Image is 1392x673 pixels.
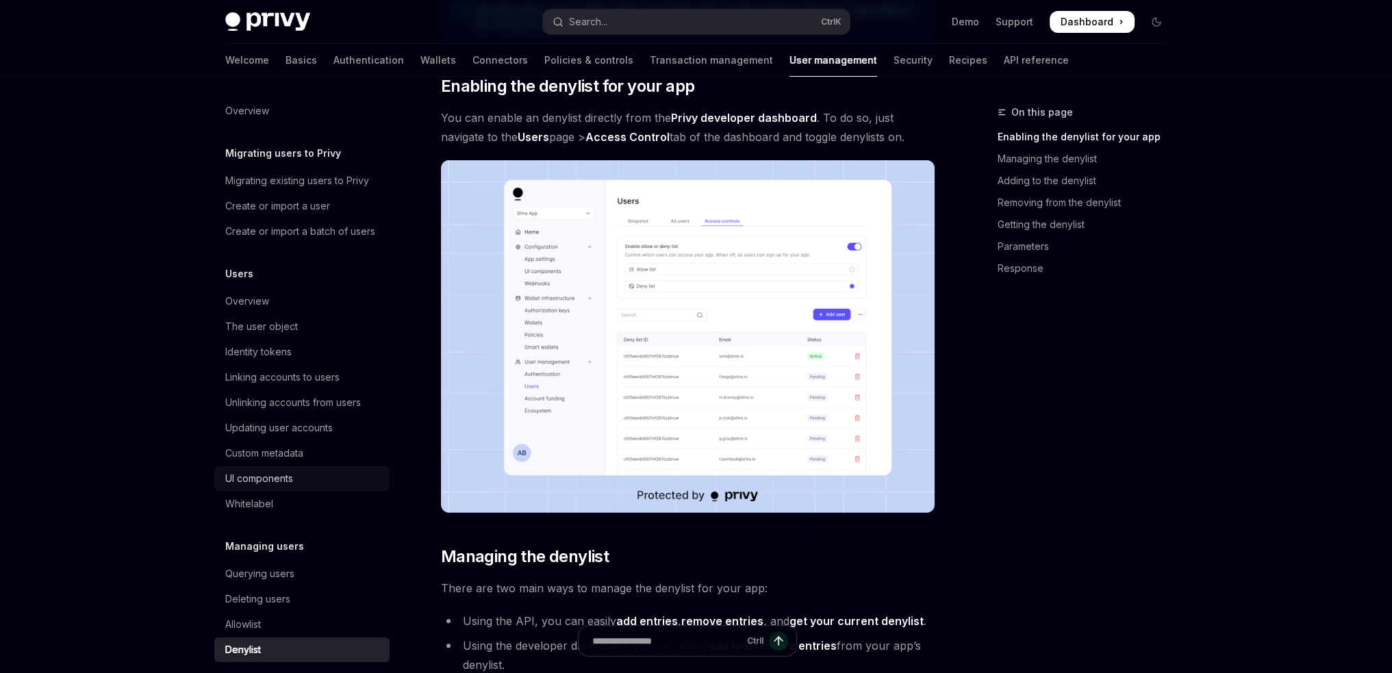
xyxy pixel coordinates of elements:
[214,492,390,516] a: Whitelabel
[225,394,361,411] div: Unlinking accounts from users
[472,44,528,77] a: Connectors
[441,546,609,568] span: Managing the denylist
[585,130,670,144] a: Access Control
[214,561,390,586] a: Querying users
[225,616,261,633] div: Allowlist
[225,496,273,512] div: Whitelabel
[214,466,390,491] a: UI components
[789,44,877,77] a: User management
[569,14,607,30] div: Search...
[1061,15,1113,29] span: Dashboard
[225,173,369,189] div: Migrating existing users to Privy
[225,44,269,77] a: Welcome
[998,170,1178,192] a: Adding to the denylist
[996,15,1033,29] a: Support
[441,611,935,631] li: Using the API, you can easily , , and .
[518,130,549,144] strong: Users
[1050,11,1135,33] a: Dashboard
[998,148,1178,170] a: Managing the denylist
[214,340,390,364] a: Identity tokens
[789,614,924,628] a: get your current denylist
[952,15,979,29] a: Demo
[998,126,1178,148] a: Enabling the denylist for your app
[214,612,390,637] a: Allowlist
[949,44,987,77] a: Recipes
[441,75,695,97] span: Enabling the denylist for your app
[592,626,742,656] input: Ask a question...
[650,44,773,77] a: Transaction management
[225,470,293,487] div: UI components
[214,587,390,611] a: Deleting users
[998,257,1178,279] a: Response
[214,219,390,244] a: Create or import a batch of users
[214,365,390,390] a: Linking accounts to users
[214,289,390,314] a: Overview
[214,194,390,218] a: Create or import a user
[225,538,304,555] h5: Managing users
[998,236,1178,257] a: Parameters
[671,111,817,125] a: Privy developer dashboard
[214,441,390,466] a: Custom metadata
[225,266,253,282] h5: Users
[441,160,935,513] img: images/Deny.png
[769,631,788,650] button: Send message
[998,214,1178,236] a: Getting the denylist
[420,44,456,77] a: Wallets
[286,44,317,77] a: Basics
[544,44,633,77] a: Policies & controls
[225,566,294,582] div: Querying users
[1011,104,1073,120] span: On this page
[225,642,261,658] div: Denylist
[214,390,390,415] a: Unlinking accounts from users
[1146,11,1167,33] button: Toggle dark mode
[225,198,330,214] div: Create or import a user
[821,16,841,27] span: Ctrl K
[225,223,375,240] div: Create or import a batch of users
[225,420,333,436] div: Updating user accounts
[225,445,303,461] div: Custom metadata
[214,314,390,339] a: The user object
[225,145,341,162] h5: Migrating users to Privy
[225,318,298,335] div: The user object
[441,579,935,598] span: There are two main ways to manage the denylist for your app:
[225,344,292,360] div: Identity tokens
[1004,44,1069,77] a: API reference
[616,614,678,628] a: add entries
[333,44,404,77] a: Authentication
[543,10,850,34] button: Open search
[441,108,935,147] span: You can enable an denylist directly from the . To do so, just navigate to the page > tab of the d...
[225,293,269,309] div: Overview
[214,168,390,193] a: Migrating existing users to Privy
[214,99,390,123] a: Overview
[225,103,269,119] div: Overview
[894,44,933,77] a: Security
[225,591,290,607] div: Deleting users
[214,416,390,440] a: Updating user accounts
[681,614,763,628] a: remove entries
[225,369,340,385] div: Linking accounts to users
[998,192,1178,214] a: Removing from the denylist
[225,12,310,31] img: dark logo
[214,637,390,662] a: Denylist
